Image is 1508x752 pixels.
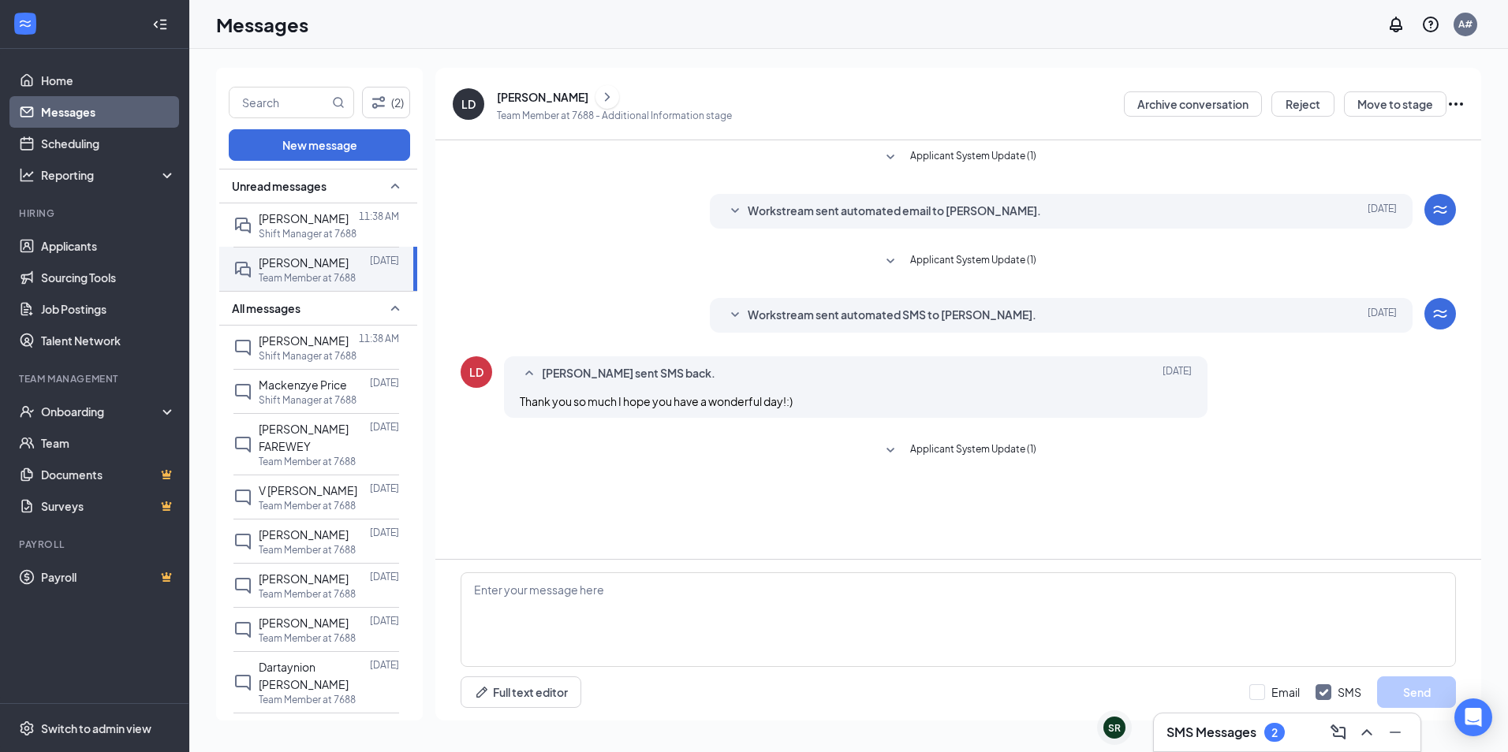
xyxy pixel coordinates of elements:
[370,376,399,389] p: [DATE]
[259,271,356,285] p: Team Member at 7688
[370,570,399,583] p: [DATE]
[1368,202,1397,221] span: [DATE]
[229,129,410,161] button: New message
[259,527,349,542] span: [PERSON_NAME]
[881,441,900,460] svg: SmallChevronDown
[259,543,356,557] p: Team Member at 7688
[520,364,539,383] svg: SmallChevronUp
[599,87,615,106] svg: ChevronRight
[461,96,476,112] div: LD
[216,11,308,38] h1: Messages
[1368,306,1397,325] span: [DATE]
[233,260,252,279] svg: DoubleChat
[1124,91,1262,117] button: Archive conversation
[369,93,388,112] svg: Filter
[1271,726,1278,739] div: 2
[233,673,252,692] svg: ChatInactive
[1271,91,1334,117] button: Reject
[41,128,176,159] a: Scheduling
[1454,698,1492,736] div: Open Intercom Messenger
[41,167,177,183] div: Reporting
[370,526,399,539] p: [DATE]
[233,338,252,357] svg: ChatInactive
[1446,95,1465,114] svg: Ellipses
[881,252,1036,271] button: SmallChevronDownApplicant System Update (1)
[233,435,252,454] svg: ChatInactive
[1163,364,1192,383] span: [DATE]
[474,684,490,700] svg: Pen
[520,394,793,408] span: Thank you so much I hope you have a wonderful day!:)
[595,85,619,109] button: ChevronRight
[233,620,252,639] svg: ChatInactive
[233,382,252,401] svg: ChatInactive
[370,420,399,434] p: [DATE]
[41,262,176,293] a: Sourcing Tools
[259,422,349,453] span: [PERSON_NAME] FAREWEY
[1431,304,1450,323] svg: WorkstreamLogo
[370,658,399,672] p: [DATE]
[41,65,176,96] a: Home
[259,211,349,225] span: [PERSON_NAME]
[881,148,900,167] svg: SmallChevronDown
[259,571,349,586] span: [PERSON_NAME]
[232,300,300,316] span: All messages
[1421,15,1440,34] svg: QuestionInfo
[370,482,399,495] p: [DATE]
[726,306,745,325] svg: SmallChevronDown
[19,404,35,419] svg: UserCheck
[259,349,356,363] p: Shift Manager at 7688
[497,89,588,105] div: [PERSON_NAME]
[386,299,405,318] svg: SmallChevronUp
[259,227,356,240] p: Shift Manager at 7688
[259,378,347,392] span: Mackenzye Price
[259,587,356,601] p: Team Member at 7688
[1386,723,1405,742] svg: Minimize
[259,455,356,468] p: Team Member at 7688
[370,254,399,267] p: [DATE]
[41,427,176,459] a: Team
[332,96,345,109] svg: MagnifyingGlass
[259,333,349,348] span: [PERSON_NAME]
[19,720,35,736] svg: Settings
[233,576,252,595] svg: ChatInactive
[17,16,33,32] svg: WorkstreamLogo
[497,109,732,122] p: Team Member at 7688 - Additional Information stage
[259,616,349,630] span: [PERSON_NAME]
[359,332,399,345] p: 11:38 AM
[748,306,1036,325] span: Workstream sent automated SMS to [PERSON_NAME].
[1354,720,1379,745] button: ChevronUp
[726,202,745,221] svg: SmallChevronDown
[881,148,1036,167] button: SmallChevronDownApplicant System Update (1)
[41,720,151,736] div: Switch to admin view
[910,148,1036,167] span: Applicant System Update (1)
[910,252,1036,271] span: Applicant System Update (1)
[1387,15,1405,34] svg: Notifications
[230,87,329,117] input: Search
[370,720,399,733] p: [DATE]
[1166,724,1256,741] h3: SMS Messages
[362,87,410,118] button: Filter (2)
[469,364,483,380] div: LD
[370,614,399,627] p: [DATE]
[1329,723,1348,742] svg: ComposeMessage
[152,17,168,32] svg: Collapse
[19,207,173,220] div: Hiring
[41,230,176,262] a: Applicants
[1326,720,1351,745] button: ComposeMessage
[233,216,252,235] svg: DoubleChat
[1458,17,1473,31] div: A#
[1377,676,1456,708] button: Send
[19,538,173,551] div: Payroll
[461,676,581,708] button: Full text editorPen
[233,532,252,551] svg: ChatInactive
[259,693,356,706] p: Team Member at 7688
[41,490,176,522] a: SurveysCrown
[386,177,405,195] svg: SmallChevronUp
[542,364,715,383] span: [PERSON_NAME] sent SMS back.
[41,325,176,356] a: Talent Network
[41,293,176,325] a: Job Postings
[259,631,356,645] p: Team Member at 7688
[259,393,356,407] p: Shift Manager at 7688
[881,441,1036,460] button: SmallChevronDownApplicant System Update (1)
[41,561,176,593] a: PayrollCrown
